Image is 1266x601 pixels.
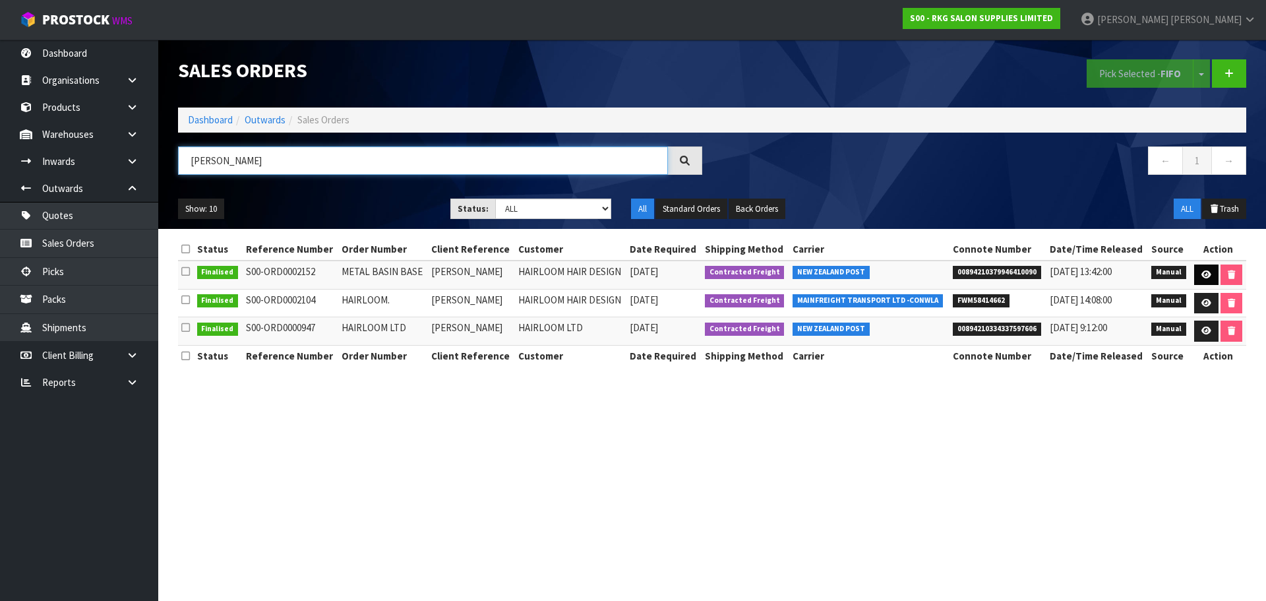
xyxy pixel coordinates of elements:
[729,199,785,220] button: Back Orders
[428,239,515,260] th: Client Reference
[194,239,243,260] th: Status
[1097,13,1168,26] span: [PERSON_NAME]
[1050,321,1107,334] span: [DATE] 9:12:00
[1050,265,1112,278] span: [DATE] 13:42:00
[910,13,1053,24] strong: S00 - RKG SALON SUPPLIES LIMITED
[630,321,658,334] span: [DATE]
[188,113,233,126] a: Dashboard
[428,261,515,289] td: [PERSON_NAME]
[626,239,701,260] th: Date Required
[722,146,1246,179] nav: Page navigation
[338,289,428,317] td: HAIRLOOM.
[338,317,428,346] td: HAIRLOOM LTD
[705,323,785,336] span: Contracted Freight
[793,323,870,336] span: NEW ZEALAND POST
[20,11,36,28] img: cube-alt.png
[194,346,243,367] th: Status
[42,11,109,28] span: ProStock
[515,289,627,317] td: HAIRLOOM HAIR DESIGN
[626,346,701,367] th: Date Required
[458,203,489,214] strong: Status:
[1211,146,1246,175] a: →
[197,266,239,279] span: Finalised
[1160,67,1181,80] strong: FIFO
[1151,266,1186,279] span: Manual
[789,346,950,367] th: Carrier
[705,294,785,307] span: Contracted Freight
[702,239,789,260] th: Shipping Method
[338,346,428,367] th: Order Number
[1046,346,1148,367] th: Date/Time Released
[197,294,239,307] span: Finalised
[793,294,943,307] span: MAINFREIGHT TRANSPORT LTD -CONWLA
[197,323,239,336] span: Finalised
[338,239,428,260] th: Order Number
[178,59,702,81] h1: Sales Orders
[243,239,338,260] th: Reference Number
[903,8,1060,29] a: S00 - RKG SALON SUPPLIES LIMITED
[515,239,627,260] th: Customer
[1182,146,1212,175] a: 1
[515,346,627,367] th: Customer
[953,266,1041,279] span: 00894210379946410090
[1170,13,1242,26] span: [PERSON_NAME]
[243,289,338,317] td: S00-ORD0002104
[1190,346,1246,367] th: Action
[515,317,627,346] td: HAIRLOOM LTD
[1148,146,1183,175] a: ←
[178,146,668,175] input: Search sales orders
[245,113,286,126] a: Outwards
[1050,294,1112,306] span: [DATE] 14:08:00
[1151,323,1186,336] span: Manual
[338,261,428,289] td: METAL BASIN BASE
[243,346,338,367] th: Reference Number
[630,265,658,278] span: [DATE]
[953,323,1041,336] span: 00894210334337597606
[1151,294,1186,307] span: Manual
[1202,199,1246,220] button: Trash
[112,15,133,27] small: WMS
[950,239,1046,260] th: Connote Number
[243,317,338,346] td: S00-ORD0000947
[1174,199,1201,220] button: ALL
[702,346,789,367] th: Shipping Method
[953,294,1010,307] span: FWM58414662
[297,113,349,126] span: Sales Orders
[705,266,785,279] span: Contracted Freight
[1087,59,1193,88] button: Pick Selected -FIFO
[1190,239,1246,260] th: Action
[1148,346,1190,367] th: Source
[428,289,515,317] td: [PERSON_NAME]
[789,239,950,260] th: Carrier
[793,266,870,279] span: NEW ZEALAND POST
[428,317,515,346] td: [PERSON_NAME]
[1046,239,1148,260] th: Date/Time Released
[655,199,727,220] button: Standard Orders
[428,346,515,367] th: Client Reference
[243,261,338,289] td: S00-ORD0002152
[631,199,654,220] button: All
[178,199,224,220] button: Show: 10
[515,261,627,289] td: HAIRLOOM HAIR DESIGN
[950,346,1046,367] th: Connote Number
[630,294,658,306] span: [DATE]
[1148,239,1190,260] th: Source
